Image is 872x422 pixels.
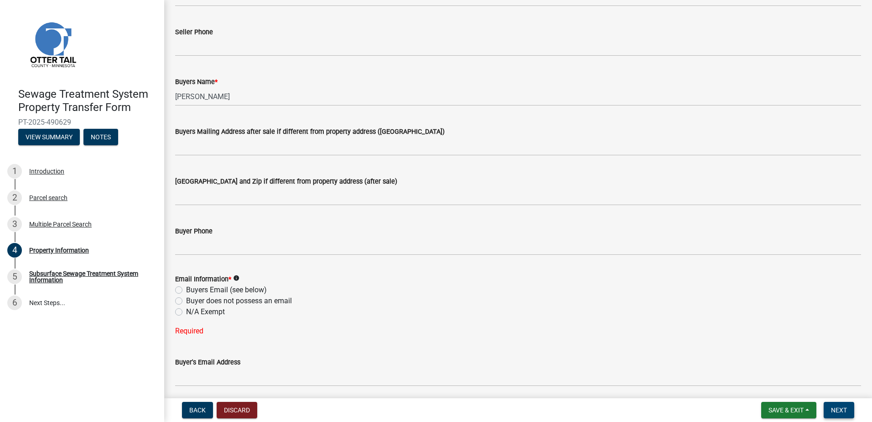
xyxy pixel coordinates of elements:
div: 5 [7,269,22,284]
div: Introduction [29,168,64,174]
div: Multiple Parcel Search [29,221,92,227]
div: 4 [7,243,22,258]
div: Parcel search [29,195,67,201]
button: Next [824,402,854,418]
span: Back [189,406,206,414]
label: Buyers Name [175,79,218,85]
label: Buyer Phone [175,228,213,235]
i: info [233,275,239,281]
label: Buyers Email (see below) [186,285,267,295]
wm-modal-confirm: Notes [83,134,118,141]
img: Otter Tail County, Minnesota [18,10,87,78]
label: Seller Phone [175,29,213,36]
label: Buyer's Email Address [175,359,240,366]
div: 1 [7,164,22,179]
div: Subsurface Sewage Treatment System Information [29,270,150,283]
button: Notes [83,129,118,145]
button: Back [182,402,213,418]
span: Next [831,406,847,414]
label: Email Information [175,276,231,283]
wm-modal-confirm: Summary [18,134,80,141]
label: [GEOGRAPHIC_DATA] and Zip if different from property address (after sale) [175,179,397,185]
div: 2 [7,190,22,205]
button: Discard [217,402,257,418]
div: Property Information [29,247,89,253]
button: View Summary [18,129,80,145]
label: N/A Exempt [186,306,225,317]
button: Save & Exit [761,402,816,418]
label: Buyers Mailing Address after sale if different from property address ([GEOGRAPHIC_DATA]) [175,129,445,135]
div: Required [175,326,861,337]
label: Buyer does not possess an email [186,295,292,306]
span: PT-2025-490629 [18,118,146,127]
div: 6 [7,295,22,310]
h4: Sewage Treatment System Property Transfer Form [18,88,157,114]
div: 3 [7,217,22,232]
span: Save & Exit [768,406,804,414]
